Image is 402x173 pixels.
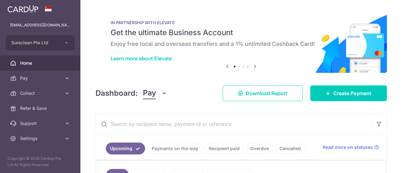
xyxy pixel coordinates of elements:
a: Upcoming [106,143,145,154]
h5: Get the ultimate Business Account [111,28,372,38]
span: Home [20,60,62,66]
button: Pay [143,87,167,99]
a: Recipient paid [205,143,244,154]
p: IN PARTNERSHIP WITH ELEVATE [111,20,372,25]
span: Sureclean Pte Ltd [11,40,58,46]
span: Create Payment [333,89,372,97]
span: Support [20,120,62,127]
p: [EMAIL_ADDRESS][DOMAIN_NAME] [10,22,70,28]
a: Read more on statuses [323,144,379,150]
img: Renovation banner [95,10,387,73]
a: Cancelled [275,143,305,154]
input: Search by recipient name, payment id or reference [96,114,372,134]
span: Refer & Save [20,105,62,111]
span: Pay [20,75,62,81]
span: Settings [20,135,62,142]
a: Learn more about Elevate [111,55,172,62]
a: Download Report [223,85,303,101]
span: Read more on statuses [323,144,373,150]
a: Overdue [246,143,273,154]
a: Create Payment [310,85,387,101]
button: Sureclean Pte Ltd [6,35,75,50]
h6: Enjoy free local and overseas transfers and a 1% unlimited Cashback Card! [111,40,372,48]
h4: Dashboard: [95,88,138,99]
img: CardUp [8,5,38,13]
span: Collect [20,90,62,96]
span: Download Report [246,89,287,97]
a: Payments on the way [148,143,202,154]
span: Pay [143,87,156,99]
